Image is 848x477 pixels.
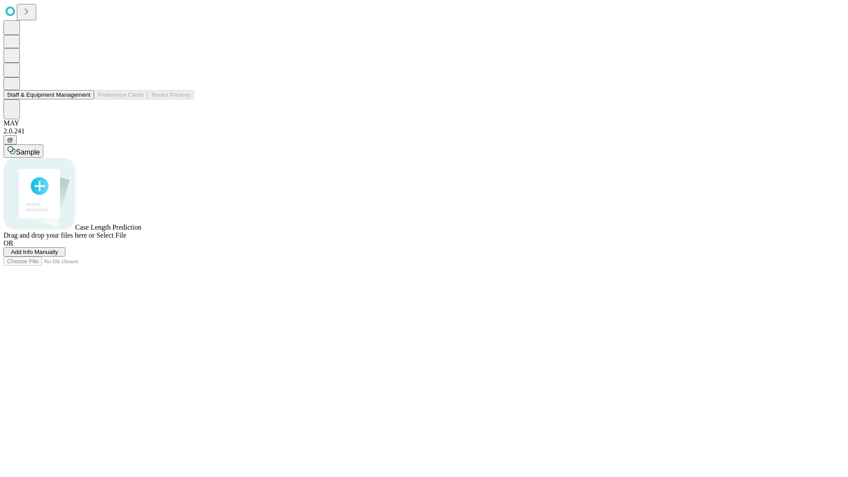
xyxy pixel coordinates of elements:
span: Drag and drop your files here or [4,231,95,239]
button: Sample [4,144,43,158]
button: Add Info Manually [4,247,65,257]
span: @ [7,136,13,143]
button: Preference Cards [94,90,147,99]
span: Case Length Prediction [75,223,141,231]
button: Staff & Equipment Management [4,90,94,99]
button: @ [4,135,17,144]
span: Select File [96,231,126,239]
span: OR [4,239,13,247]
span: Add Info Manually [11,249,58,255]
span: Sample [16,148,40,156]
div: MAY [4,119,844,127]
div: 2.0.241 [4,127,844,135]
button: Tenant Params [147,90,194,99]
